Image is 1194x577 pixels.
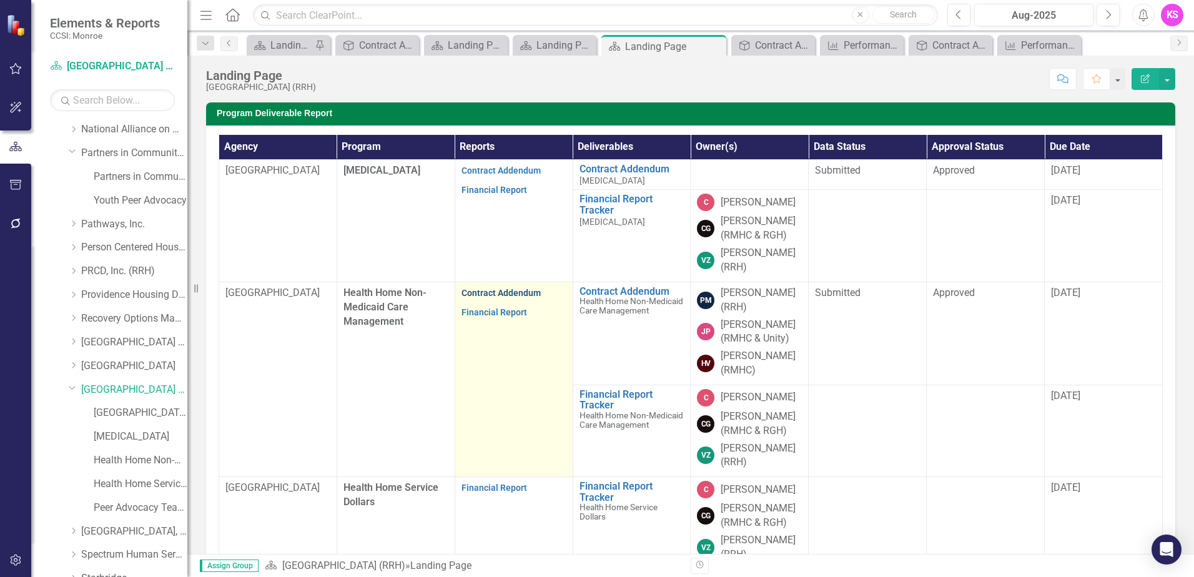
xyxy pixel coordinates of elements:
td: Double-Click to Edit [809,477,927,569]
td: Double-Click to Edit [809,190,927,282]
span: Assign Group [200,560,259,572]
span: [DATE] [1051,164,1080,176]
div: Contract Addendum [932,37,989,53]
a: Contract Addendum [461,165,541,175]
span: [DATE] [1051,287,1080,298]
td: Double-Click to Edit [809,282,927,385]
td: Double-Click to Edit [219,282,337,476]
div: Contract Addendum [359,37,416,53]
div: [PERSON_NAME] [721,483,796,497]
a: Person Centered Housing Options, Inc. [81,240,187,255]
div: PM [697,292,714,309]
p: [GEOGRAPHIC_DATA] [225,481,330,495]
a: PRCD, Inc. (RRH) [81,264,187,279]
td: Double-Click to Edit [927,282,1045,385]
a: Financial Report [461,185,527,195]
a: Providence Housing Development Corporation [81,288,187,302]
td: Double-Click to Edit Right Click for Context Menu [573,190,691,282]
a: Health Home Service Dollars [94,477,187,491]
span: Search [890,9,917,19]
div: Performance Report [1021,37,1078,53]
span: Approved [933,164,975,176]
a: Spectrum Human Services, Inc. [81,548,187,562]
div: [PERSON_NAME] (RRH) [721,441,802,470]
td: Double-Click to Edit Right Click for Context Menu [573,282,691,385]
a: Landing Page [427,37,505,53]
a: Health Home Non-Medicaid Care Management [94,453,187,468]
td: Double-Click to Edit [927,477,1045,569]
td: Double-Click to Edit [809,385,927,476]
a: [GEOGRAPHIC_DATA] (RRH) [50,59,175,74]
td: Double-Click to Edit [691,477,809,569]
td: Double-Click to Edit [219,160,337,282]
div: Open Intercom Messenger [1152,535,1182,565]
button: KS [1161,4,1183,26]
button: Search [872,6,935,24]
td: Double-Click to Edit [927,160,1045,190]
td: Double-Click to Edit Right Click for Context Menu [573,477,691,569]
span: [DATE] [1051,481,1080,493]
div: Landing Page [536,37,593,53]
span: Health Home Non-Medicaid Care Management [580,410,683,430]
div: [PERSON_NAME] (RRH) [721,246,802,275]
a: Contract Addendum [580,286,684,297]
a: Pathways, Inc. [81,217,187,232]
a: [MEDICAL_DATA] [94,430,187,444]
td: Double-Click to Edit [691,282,809,385]
div: Contract Addendum [755,37,812,53]
a: Financial Report [461,483,527,493]
div: C [697,389,714,407]
td: Double-Click to Edit [927,385,1045,476]
div: [PERSON_NAME] (RMHC & RGH) [721,214,802,243]
div: [PERSON_NAME] (RMHC & RGH) [721,410,802,438]
td: Double-Click to Edit [1045,190,1163,282]
div: [PERSON_NAME] [721,195,796,210]
a: Youth Peer Advocacy [94,194,187,208]
div: Performance Report [844,37,900,53]
div: » [265,559,681,573]
div: Landing Page [410,560,471,571]
div: VZ [697,252,714,269]
a: Contract Addendum [734,37,812,53]
span: Health Home Service Dollars [580,502,658,521]
a: National Alliance on Mental Illness [81,122,187,137]
input: Search ClearPoint... [253,4,938,26]
span: [MEDICAL_DATA] [343,164,420,176]
a: Recovery Options Made Easy [81,312,187,326]
div: [PERSON_NAME] (RRH) [721,286,802,315]
div: [PERSON_NAME] (RMHC & Unity) [721,318,802,347]
td: Double-Click to Edit [1045,477,1163,569]
td: Double-Click to Edit Right Click for Context Menu [573,385,691,476]
a: Financial Report Tracker [580,481,684,503]
div: [PERSON_NAME] (RMHC) [721,349,802,378]
span: Approved [933,287,975,298]
div: VZ [697,446,714,464]
p: [GEOGRAPHIC_DATA] [225,164,330,178]
a: Peer Advocacy Team for Habilitation [94,501,187,515]
div: CG [697,415,714,433]
small: CCSI: Monroe [50,31,160,41]
h3: Program Deliverable Report [217,109,1169,118]
a: [GEOGRAPHIC_DATA] (RRH) [81,383,187,397]
a: Financial Report Tracker [580,194,684,215]
td: Double-Click to Edit [691,190,809,282]
a: Contract Addendum [338,37,416,53]
a: Performance Report [1000,37,1078,53]
div: [PERSON_NAME] [721,390,796,405]
div: Landing Page [206,69,316,82]
a: Landing Page [516,37,593,53]
span: [DATE] [1051,390,1080,402]
div: [PERSON_NAME] (RRH) [721,533,802,562]
input: Search Below... [50,89,175,111]
span: Health Home Non-Medicaid Care Management [580,296,683,315]
a: Contract Addendum [461,288,541,298]
a: [GEOGRAPHIC_DATA] (RRH) (MCOMH Internal) [94,406,187,420]
div: Landing Page [625,39,723,54]
div: [GEOGRAPHIC_DATA] (RRH) [206,82,316,92]
span: [MEDICAL_DATA] [580,175,645,185]
div: C [697,481,714,498]
span: [DATE] [1051,194,1080,206]
a: [GEOGRAPHIC_DATA] (RRH) [282,560,405,571]
div: C [697,194,714,211]
td: Double-Click to Edit [691,160,809,190]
